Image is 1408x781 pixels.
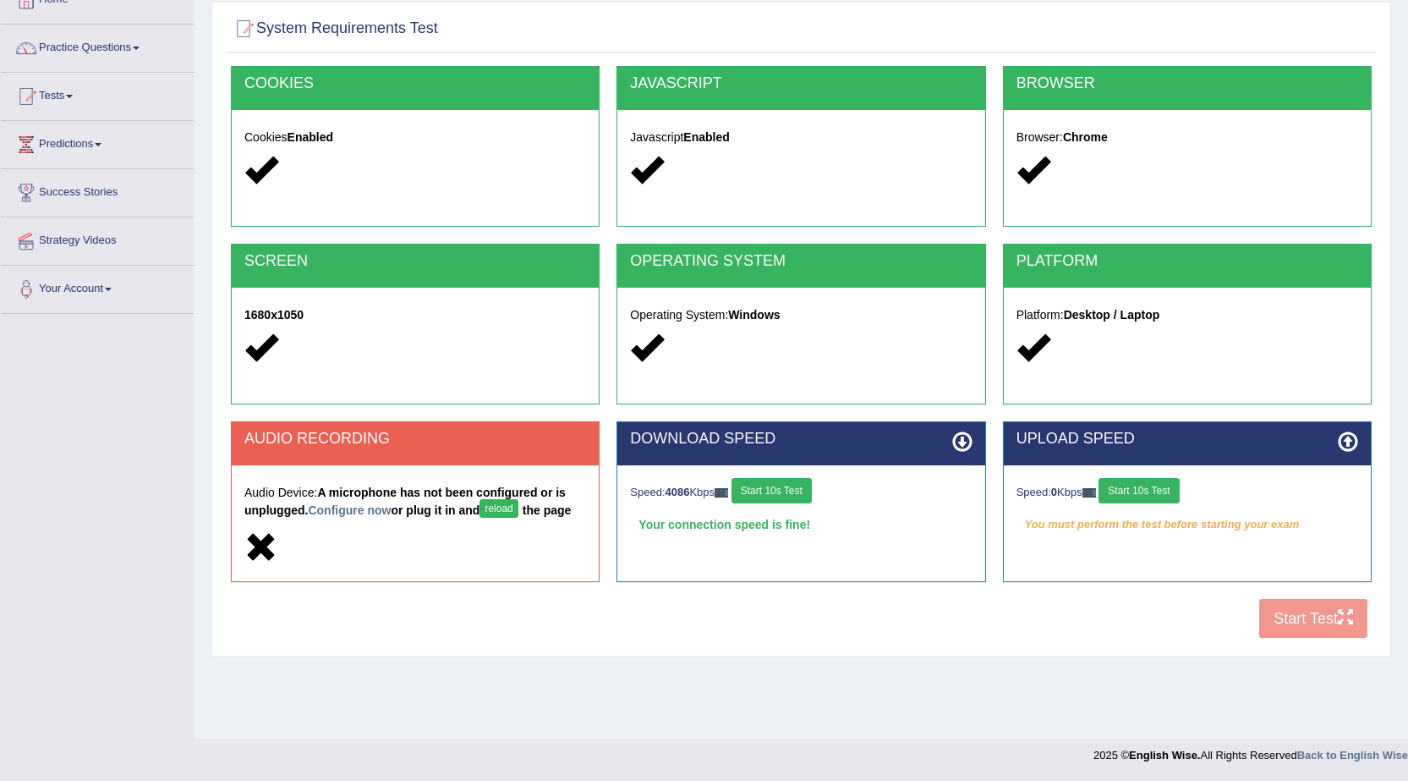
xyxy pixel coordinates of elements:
h5: Platform: [1016,309,1358,322]
strong: English Wise. [1129,749,1200,762]
button: Start 10s Test [1098,478,1179,503]
img: ajax-loader-fb-connection.gif [715,488,728,498]
h2: COOKIES [244,75,586,92]
button: Start 10s Test [731,478,812,503]
div: 2025 © All Rights Reserved [1093,739,1408,763]
h2: DOWNLOAD SPEED [630,431,972,448]
strong: Windows [728,308,780,322]
a: Predictions [1,121,194,163]
h2: System Requirements Test [231,16,438,41]
a: Strategy Videos [1,217,194,260]
h2: JAVASCRIPT [630,75,972,92]
img: ajax-loader-fb-connection.gif [1082,488,1096,498]
h2: OPERATING SYSTEM [630,253,972,270]
button: reload [479,499,518,518]
div: Your connection speed is fine! [630,512,972,537]
h2: UPLOAD SPEED [1016,431,1358,448]
a: Your Account [1,266,194,308]
strong: Enabled [683,130,729,144]
a: Tests [1,73,194,115]
h5: Javascript [630,131,972,144]
h2: AUDIO RECORDING [244,431,586,448]
a: Back to English Wise [1297,749,1408,762]
a: Configure now [308,503,391,517]
strong: 1680x1050 [244,308,304,322]
h5: Operating System: [630,309,972,322]
strong: A microphone has not been configured or is unplugged. or plug it in and the page [244,486,571,517]
h2: PLATFORM [1016,253,1358,270]
h5: Audio Device: [244,487,586,522]
a: Success Stories [1,169,194,212]
h5: Browser: [1016,131,1358,144]
h2: BROWSER [1016,75,1358,92]
strong: 0 [1051,486,1057,498]
h2: SCREEN [244,253,586,270]
h5: Cookies [244,131,586,144]
a: Practice Questions [1,25,194,67]
div: Speed: Kbps [1016,478,1358,508]
div: Speed: Kbps [630,478,972,508]
em: You must perform the test before starting your exam [1016,512,1358,537]
strong: Enabled [288,130,333,144]
strong: Desktop / Laptop [1064,308,1160,322]
strong: 4086 [666,486,690,498]
strong: Chrome [1063,130,1108,144]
